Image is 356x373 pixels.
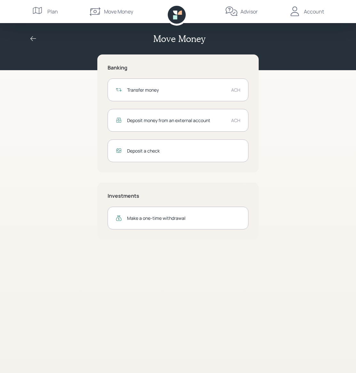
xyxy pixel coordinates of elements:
[108,65,248,71] h5: Banking
[127,147,240,154] div: Deposit a check
[127,215,240,221] div: Make a one-time withdrawal
[47,8,58,15] div: Plan
[104,8,133,15] div: Move Money
[153,33,205,44] h2: Move Money
[240,8,258,15] div: Advisor
[127,117,226,124] div: Deposit money from an external account
[127,87,226,93] div: Transfer money
[231,117,240,124] div: ACH
[304,8,324,15] div: Account
[108,193,248,199] h5: Investments
[231,87,240,93] div: ACH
